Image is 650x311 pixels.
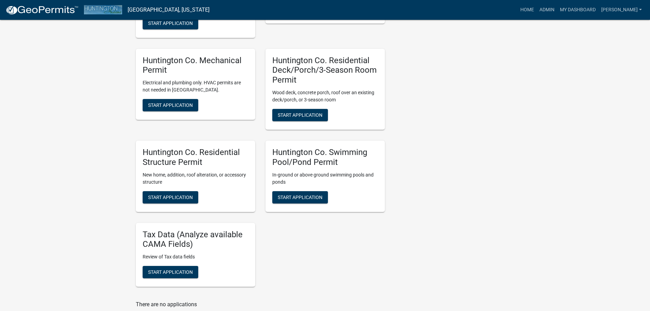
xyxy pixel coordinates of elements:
[272,171,378,186] p: In-ground or above ground swimming pools and ponds
[518,3,537,16] a: Home
[143,171,248,186] p: New home, addition, roof alteration, or accessory structure
[148,194,193,200] span: Start Application
[598,3,645,16] a: [PERSON_NAME]
[537,3,557,16] a: Admin
[143,230,248,250] h5: Tax Data (Analyze available CAMA Fields)
[272,191,328,203] button: Start Application
[272,89,378,103] p: Wood deck, concrete porch, roof over an existing deck/porch, or 3-season room
[148,269,193,275] span: Start Application
[143,17,198,29] button: Start Application
[143,56,248,75] h5: Huntington Co. Mechanical Permit
[136,300,385,309] p: There are no applications
[143,191,198,203] button: Start Application
[84,5,122,14] img: Huntington County, Indiana
[272,109,328,121] button: Start Application
[272,147,378,167] h5: Huntington Co. Swimming Pool/Pond Permit
[143,147,248,167] h5: Huntington Co. Residential Structure Permit
[557,3,598,16] a: My Dashboard
[128,4,210,16] a: [GEOGRAPHIC_DATA], [US_STATE]
[143,266,198,278] button: Start Application
[143,79,248,94] p: Electrical and plumbing only. HVAC permits are not needed in [GEOGRAPHIC_DATA].
[272,56,378,85] h5: Huntington Co. Residential Deck/Porch/3-Season Room Permit
[148,102,193,108] span: Start Application
[278,194,322,200] span: Start Application
[278,112,322,118] span: Start Application
[148,20,193,26] span: Start Application
[143,253,248,260] p: Review of Tax data fields
[143,99,198,111] button: Start Application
